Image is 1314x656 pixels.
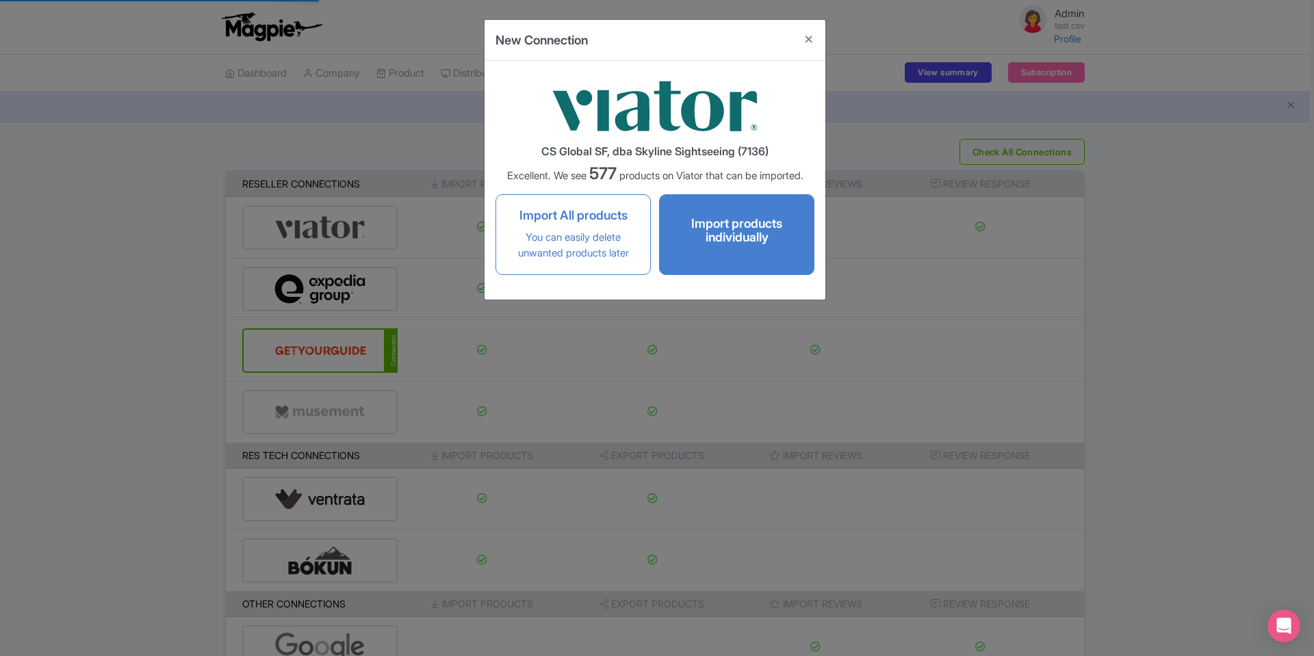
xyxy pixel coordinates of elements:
[619,169,803,182] span: products on Viator that can be imported.
[495,194,651,276] a: Import All products You can easily delete unwanted products later
[510,209,636,222] h4: Import All products
[510,230,636,261] p: You can easily delete unwanted products later
[673,217,800,244] h4: Import products individually
[793,20,825,59] button: Close
[1267,609,1300,642] div: Open Intercom Messenger
[495,31,588,49] h4: New Connection
[495,146,814,158] h4: CS Global SF, dba Skyline Sightseeing (7136)
[552,72,758,140] img: viator-9033d3fb01e0b80761764065a76b653a.png
[589,163,617,183] strong: 577
[659,194,814,276] a: Import products individually
[507,169,587,182] span: Excellent. We see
